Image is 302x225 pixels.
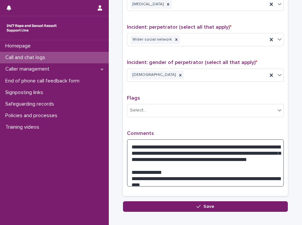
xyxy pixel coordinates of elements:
[5,21,58,35] img: rhQMoQhaT3yELyF149Cw
[3,66,55,72] p: Caller management
[127,24,231,30] span: Incident: perpetrator (select all that apply)
[131,35,173,44] div: Wider social network
[3,112,63,119] p: Policies and processes
[3,101,59,107] p: Safeguarding records
[127,95,140,101] span: Flags
[3,89,48,96] p: Signposting links
[3,54,50,61] p: Call and chat logs
[131,71,177,80] div: [DEMOGRAPHIC_DATA]
[3,43,36,49] p: Homepage
[127,131,154,136] span: Comments
[3,78,85,84] p: End of phone call feedback form
[3,124,45,130] p: Training videos
[127,60,257,65] span: Incident: gender of perpetrator (select all that apply)
[130,107,146,114] div: Select...
[203,204,214,209] span: Save
[123,201,288,212] button: Save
